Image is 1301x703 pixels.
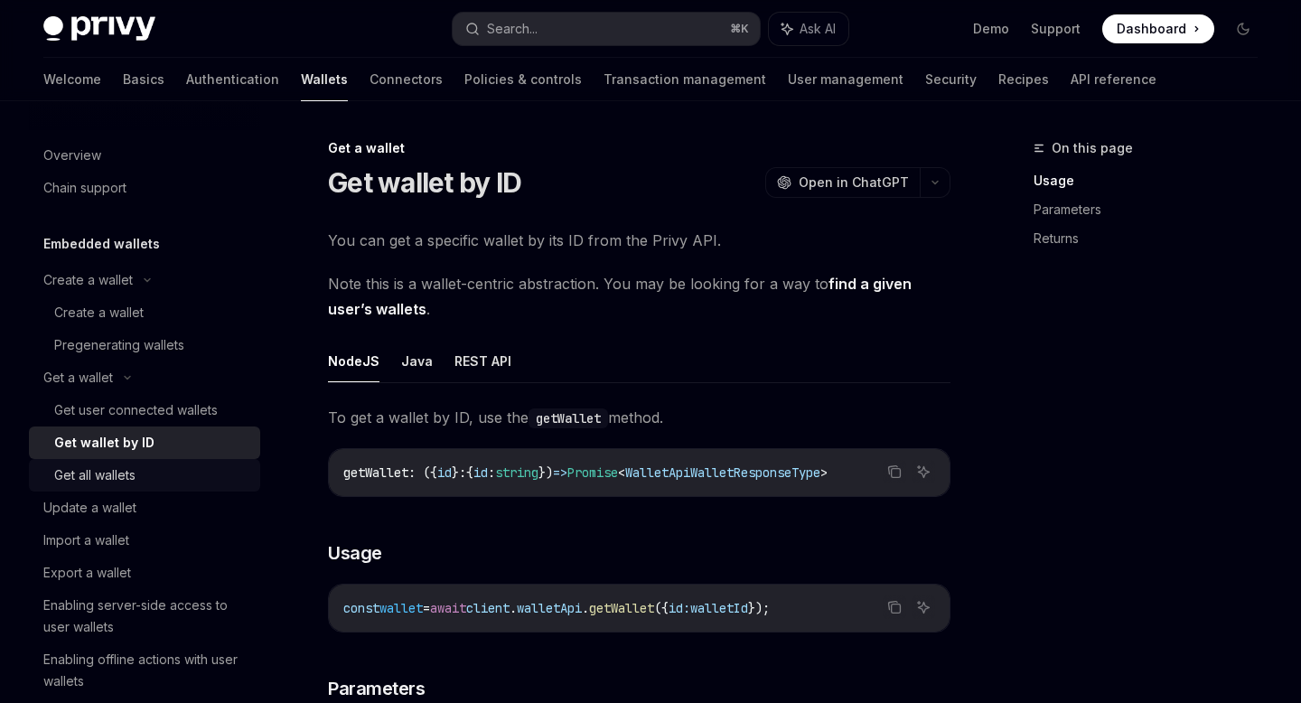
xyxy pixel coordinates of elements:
span: : ({ [408,464,437,481]
img: dark logo [43,16,155,42]
span: walletApi [517,600,582,616]
div: Search... [487,18,538,40]
div: Pregenerating wallets [54,334,184,356]
span: Promise [567,464,618,481]
span: id [437,464,452,481]
button: Copy the contents from the code block [883,595,906,619]
h1: Get wallet by ID [328,166,521,199]
a: Dashboard [1102,14,1214,43]
a: Connectors [370,58,443,101]
a: Basics [123,58,164,101]
span: < [618,464,625,481]
span: Note this is a wallet-centric abstraction. You may be looking for a way to . [328,271,950,322]
div: Get a wallet [328,139,950,157]
div: Get all wallets [54,464,136,486]
button: Ask AI [912,460,935,483]
a: Chain support [29,172,260,204]
span: }) [538,464,553,481]
a: Returns [1034,224,1272,253]
div: Export a wallet [43,562,131,584]
div: Enabling offline actions with user wallets [43,649,249,692]
span: You can get a specific wallet by its ID from the Privy API. [328,228,950,253]
span: }); [748,600,770,616]
span: string [495,464,538,481]
span: client [466,600,510,616]
a: Overview [29,139,260,172]
a: Wallets [301,58,348,101]
a: Export a wallet [29,557,260,589]
a: Support [1031,20,1081,38]
a: Create a wallet [29,296,260,329]
button: Ask AI [912,595,935,619]
span: wallet [379,600,423,616]
span: } [452,464,459,481]
span: WalletApiWalletResponseType [625,464,820,481]
a: Security [925,58,977,101]
span: ({ [654,600,669,616]
span: getWallet [343,464,408,481]
span: Ask AI [800,20,836,38]
a: User management [788,58,903,101]
a: Get all wallets [29,459,260,492]
a: Parameters [1034,195,1272,224]
span: getWallet [589,600,654,616]
button: Search...⌘K [453,13,759,45]
span: id [473,464,488,481]
a: Enabling server-side access to user wallets [29,589,260,643]
a: Update a wallet [29,492,260,524]
h5: Embedded wallets [43,233,160,255]
a: Authentication [186,58,279,101]
span: const [343,600,379,616]
a: API reference [1071,58,1156,101]
div: Create a wallet [54,302,144,323]
div: Get a wallet [43,367,113,389]
span: On this page [1052,137,1133,159]
a: Recipes [998,58,1049,101]
a: Policies & controls [464,58,582,101]
a: Demo [973,20,1009,38]
span: => [553,464,567,481]
span: To get a wallet by ID, use the method. [328,405,950,430]
span: ⌘ K [730,22,749,36]
div: Import a wallet [43,530,129,551]
a: Enabling offline actions with user wallets [29,643,260,698]
a: Usage [1034,166,1272,195]
span: Dashboard [1117,20,1186,38]
a: Welcome [43,58,101,101]
div: Enabling server-side access to user wallets [43,595,249,638]
span: = [423,600,430,616]
a: Pregenerating wallets [29,329,260,361]
button: Copy the contents from the code block [883,460,906,483]
button: REST API [454,340,511,382]
span: id: [669,600,690,616]
span: . [582,600,589,616]
span: . [510,600,517,616]
button: Java [401,340,433,382]
span: walletId [690,600,748,616]
span: Parameters [328,676,425,701]
span: Open in ChatGPT [799,173,909,192]
span: { [466,464,473,481]
span: : [488,464,495,481]
code: getWallet [529,408,608,428]
div: Overview [43,145,101,166]
button: NodeJS [328,340,379,382]
button: Ask AI [769,13,848,45]
div: Create a wallet [43,269,133,291]
span: Usage [328,540,382,566]
span: await [430,600,466,616]
span: : [459,464,466,481]
a: Get wallet by ID [29,426,260,459]
div: Get user connected wallets [54,399,218,421]
button: Open in ChatGPT [765,167,920,198]
a: Get user connected wallets [29,394,260,426]
a: Import a wallet [29,524,260,557]
div: Update a wallet [43,497,136,519]
span: > [820,464,828,481]
button: Toggle dark mode [1229,14,1258,43]
div: Chain support [43,177,126,199]
a: Transaction management [604,58,766,101]
div: Get wallet by ID [54,432,154,454]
